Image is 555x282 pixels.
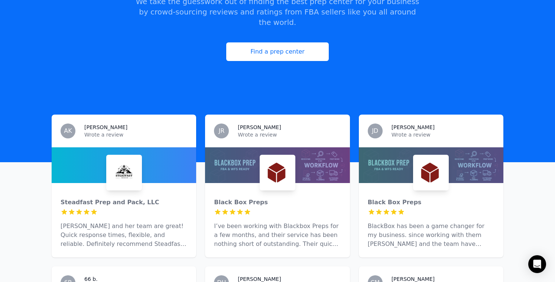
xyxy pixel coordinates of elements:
[108,156,140,189] img: Steadfast Prep and Pack, LLC
[415,156,447,189] img: Black Box Preps
[84,124,127,131] h3: [PERSON_NAME]
[368,222,494,249] p: BlackBox has been a game changer for my business. since working with them [PERSON_NAME] and the t...
[226,42,329,61] a: Find a prep center
[52,115,196,257] a: AK[PERSON_NAME]Wrote a reviewSteadfast Prep and Pack, LLCSteadfast Prep and Pack, LLC[PERSON_NAME...
[64,128,72,134] span: AK
[261,156,294,189] img: Black Box Preps
[84,131,187,138] p: Wrote a review
[368,198,494,207] div: Black Box Preps
[218,128,224,134] span: JR
[238,124,281,131] h3: [PERSON_NAME]
[205,115,350,257] a: JR[PERSON_NAME]Wrote a reviewBlack Box PrepsBlack Box PrepsI’ve been working with Blackbox Preps ...
[528,255,546,273] div: Open Intercom Messenger
[372,128,378,134] span: JD
[392,124,435,131] h3: [PERSON_NAME]
[61,198,187,207] div: Steadfast Prep and Pack, LLC
[214,222,341,249] p: I’ve been working with Blackbox Preps for a few months, and their service has been nothing short ...
[214,198,341,207] div: Black Box Preps
[392,131,494,138] p: Wrote a review
[61,222,187,249] p: [PERSON_NAME] and her team are great! Quick response times, flexible, and reliable. Definitely re...
[238,131,341,138] p: Wrote a review
[359,115,503,257] a: JD[PERSON_NAME]Wrote a reviewBlack Box PrepsBlack Box PrepsBlackBox has been a game changer for m...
